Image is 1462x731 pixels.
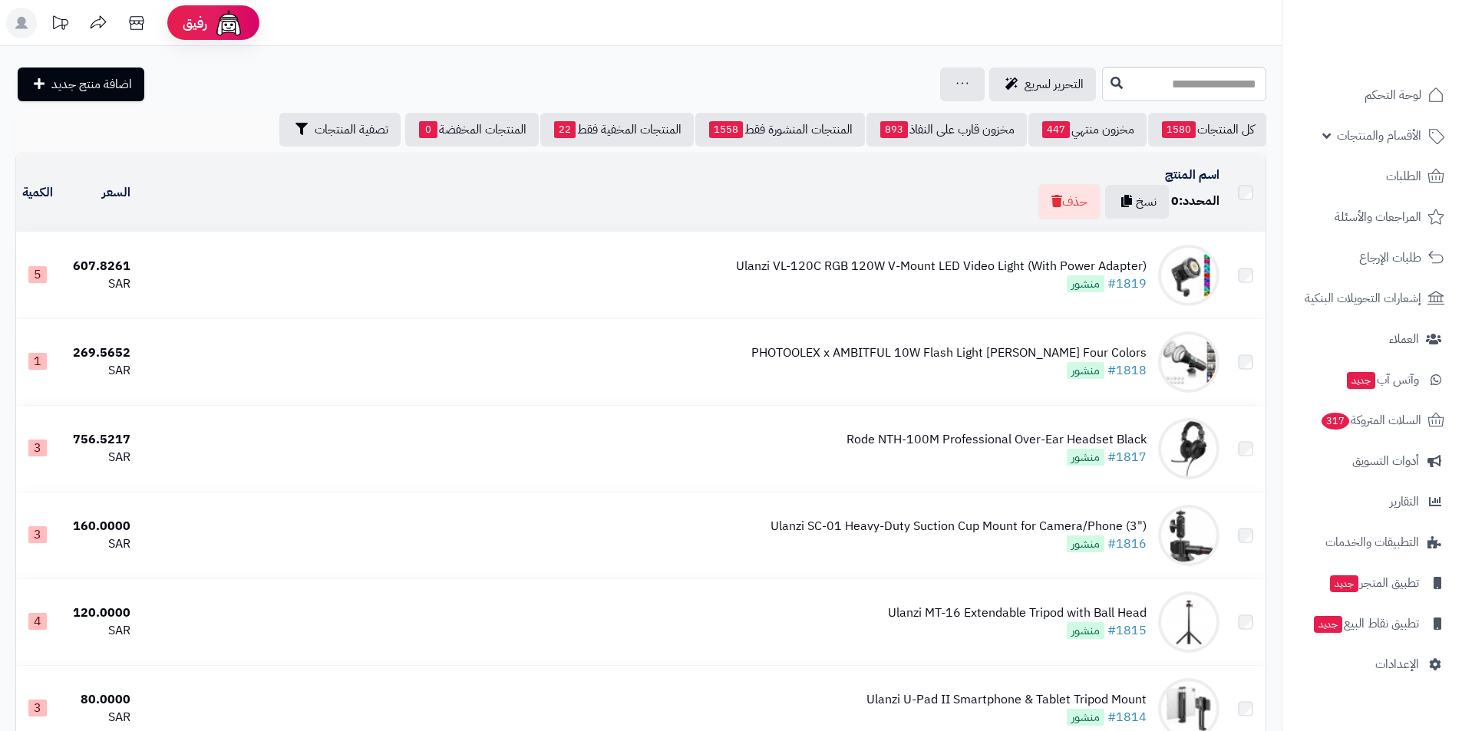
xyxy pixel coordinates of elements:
a: مخزون منتهي447 [1028,113,1147,147]
a: العملاء [1292,321,1453,357]
span: الأقسام والمنتجات [1337,125,1421,147]
span: اضافة منتج جديد [51,75,132,94]
a: المنتجات المخفية فقط22 [540,113,694,147]
span: 1558 [709,121,743,138]
a: #1816 [1107,535,1147,553]
span: 5 [28,266,47,283]
button: نسخ [1105,185,1169,219]
span: التطبيقات والخدمات [1325,532,1419,553]
a: تطبيق المتجرجديد [1292,565,1453,601]
a: اسم المنتج [1165,166,1219,184]
span: 0 [1171,192,1179,210]
span: طلبات الإرجاع [1359,247,1421,268]
span: جديد [1314,616,1342,633]
a: #1819 [1107,275,1147,293]
a: كل المنتجات1580 [1148,113,1266,147]
span: جديد [1347,372,1375,389]
div: Ulanzi VL-120C RGB 120W V-Mount LED Video Light (With Power Adapter) [736,258,1147,275]
div: 160.0000 [65,518,130,535]
a: وآتس آبجديد [1292,361,1453,398]
span: منشور [1067,275,1104,292]
span: أدوات التسويق [1352,450,1419,472]
img: ai-face.png [213,8,244,38]
div: SAR [65,709,130,726]
a: لوحة التحكم [1292,77,1453,114]
span: منشور [1067,622,1104,639]
span: 0 [419,121,437,138]
span: التحرير لسريع [1025,75,1084,94]
span: إشعارات التحويلات البنكية [1305,288,1421,309]
div: SAR [65,449,130,466]
span: تصفية المنتجات [315,120,388,139]
a: طلبات الإرجاع [1292,239,1453,276]
a: التحرير لسريع [989,68,1096,101]
span: التقارير [1390,491,1419,512]
span: 893 [880,121,908,138]
span: الطلبات [1386,166,1421,187]
span: 1580 [1162,121,1196,138]
span: السلات المتروكة [1320,410,1421,431]
div: Ulanzi U-Pad II Smartphone & Tablet Tripod Mount [866,691,1147,709]
span: 3 [28,440,47,456]
div: 269.5652 [65,344,130,362]
span: وآتس آب [1345,369,1419,390]
span: لوحة التحكم [1365,84,1421,106]
a: السلات المتروكة317 [1292,402,1453,439]
a: التقارير [1292,483,1453,520]
img: Ulanzi SC-01 Heavy-Duty Suction Cup Mount for Camera/Phone (3") [1158,505,1219,566]
div: 120.0000 [65,604,130,622]
a: المنتجات المخفضة0 [405,113,539,147]
a: اضافة منتج جديد [18,68,144,101]
a: #1815 [1107,621,1147,640]
div: المحدد: [1171,193,1219,210]
span: 1 [28,353,47,370]
div: SAR [65,622,130,640]
span: 22 [554,121,576,138]
div: 80.0000 [65,691,130,709]
div: PHOTOOLEX x AMBITFUL 10W Flash Light [PERSON_NAME] Four Colors [751,344,1147,362]
span: المراجعات والأسئلة [1335,206,1421,228]
button: حذف [1038,184,1101,219]
div: SAR [65,535,130,553]
a: المراجعات والأسئلة [1292,199,1453,235]
span: منشور [1067,709,1104,726]
a: مخزون قارب على النفاذ893 [866,113,1027,147]
a: التطبيقات والخدمات [1292,524,1453,561]
button: تصفية المنتجات [279,113,401,147]
span: 3 [28,700,47,716]
span: 447 [1042,121,1070,138]
span: العملاء [1389,328,1419,350]
div: Ulanzi MT-16 Extendable Tripod with Ball Head [888,604,1147,622]
span: منشور [1067,535,1104,552]
div: Ulanzi SC-01 Heavy-Duty Suction Cup Mount for Camera/Phone (3") [771,518,1147,535]
img: Rode NTH-100M Professional Over-Ear Headset Black [1158,418,1219,479]
a: الكمية [22,183,53,202]
a: تحديثات المنصة [41,8,79,42]
a: إشعارات التحويلات البنكية [1292,280,1453,317]
a: السعر [102,183,130,202]
div: SAR [65,275,130,293]
a: #1818 [1107,361,1147,380]
span: 4 [28,613,47,630]
a: الطلبات [1292,158,1453,195]
div: 756.5217 [65,431,130,449]
span: تطبيق نقاط البيع [1312,613,1419,634]
span: 317 [1322,413,1349,430]
span: جديد [1330,575,1358,592]
img: PHOTOOLEX x AMBITFUL 10W Flash Light Photography Spotlight Four Colors [1158,331,1219,393]
div: 607.8261 [65,258,130,275]
div: Rode NTH-100M Professional Over-Ear Headset Black [847,431,1147,449]
span: منشور [1067,449,1104,466]
span: الإعدادات [1375,654,1419,675]
a: #1814 [1107,708,1147,726]
span: منشور [1067,362,1104,379]
span: تطبيق المتجر [1328,572,1419,594]
a: الإعدادات [1292,646,1453,683]
img: Ulanzi VL-120C RGB 120W V-Mount LED Video Light (With Power Adapter) [1158,245,1219,306]
span: رفيق [183,14,207,32]
a: المنتجات المنشورة فقط1558 [695,113,865,147]
a: #1817 [1107,448,1147,466]
img: Ulanzi MT-16 Extendable Tripod with Ball Head [1158,591,1219,653]
div: SAR [65,362,130,380]
a: تطبيق نقاط البيعجديد [1292,605,1453,642]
